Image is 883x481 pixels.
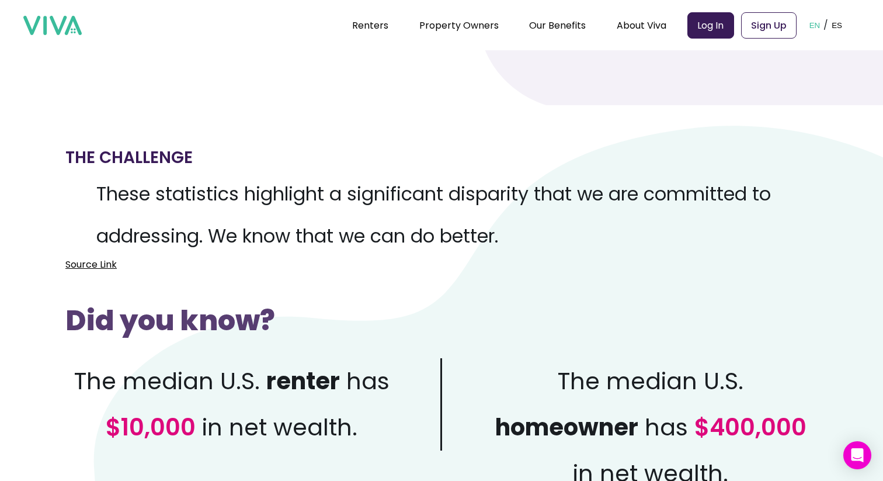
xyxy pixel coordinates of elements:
[65,143,193,173] h2: The Challenge
[106,411,196,444] span: $10,000
[65,358,442,451] p: The median U.S. has in net wealth.
[23,16,82,36] img: viva
[823,16,828,34] p: /
[65,173,818,257] p: These statistics highlight a significant disparity that we are committed to addressing. We know t...
[352,19,388,32] a: Renters
[741,12,797,39] a: Sign Up
[843,441,871,469] div: Open Intercom Messenger
[65,257,117,272] a: Source Link
[806,7,824,43] button: EN
[828,7,846,43] button: ES
[495,411,638,444] strong: homeowner
[617,11,666,40] div: About Viva
[65,293,275,349] h3: Did you know?
[529,11,586,40] div: Our Benefits
[419,19,499,32] a: Property Owners
[266,365,340,397] strong: renter
[694,411,806,444] span: $400,000
[687,12,734,39] a: Log In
